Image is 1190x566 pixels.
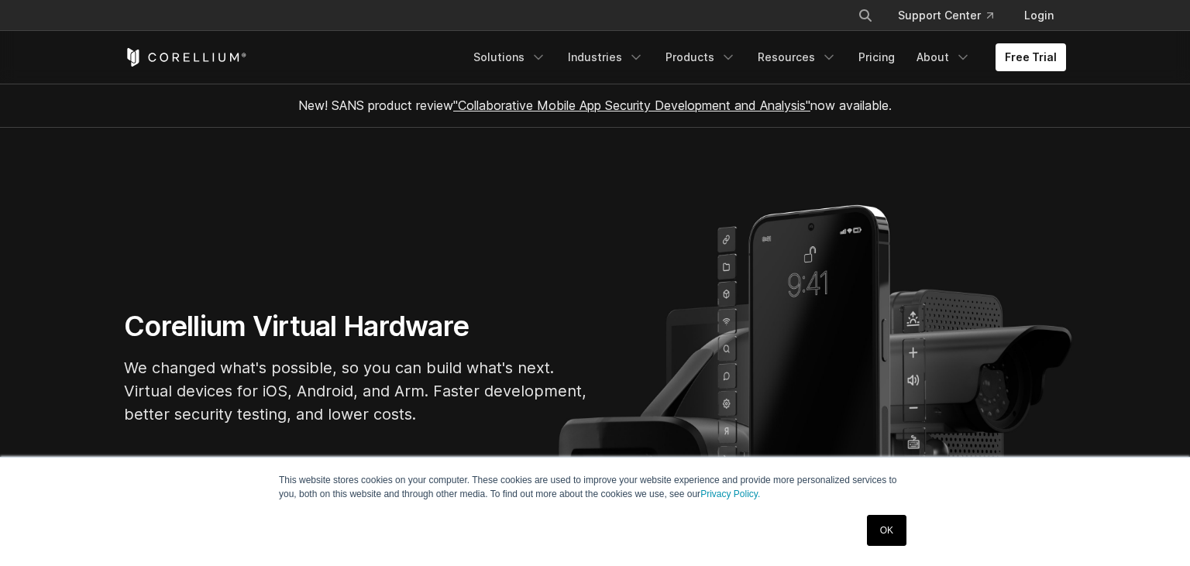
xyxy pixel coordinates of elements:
p: This website stores cookies on your computer. These cookies are used to improve your website expe... [279,473,911,501]
a: Support Center [886,2,1006,29]
div: Navigation Menu [464,43,1066,71]
button: Search [851,2,879,29]
span: New! SANS product review now available. [298,98,892,113]
a: Industries [559,43,653,71]
p: We changed what's possible, so you can build what's next. Virtual devices for iOS, Android, and A... [124,356,589,426]
a: Products [656,43,745,71]
a: About [907,43,980,71]
a: Pricing [849,43,904,71]
div: Navigation Menu [839,2,1066,29]
a: Resources [748,43,846,71]
a: "Collaborative Mobile App Security Development and Analysis" [453,98,810,113]
h1: Corellium Virtual Hardware [124,309,589,344]
a: Privacy Policy. [700,489,760,499]
a: Solutions [464,43,555,71]
a: Corellium Home [124,48,247,67]
a: Login [1012,2,1066,29]
a: OK [867,515,906,546]
a: Free Trial [996,43,1066,71]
